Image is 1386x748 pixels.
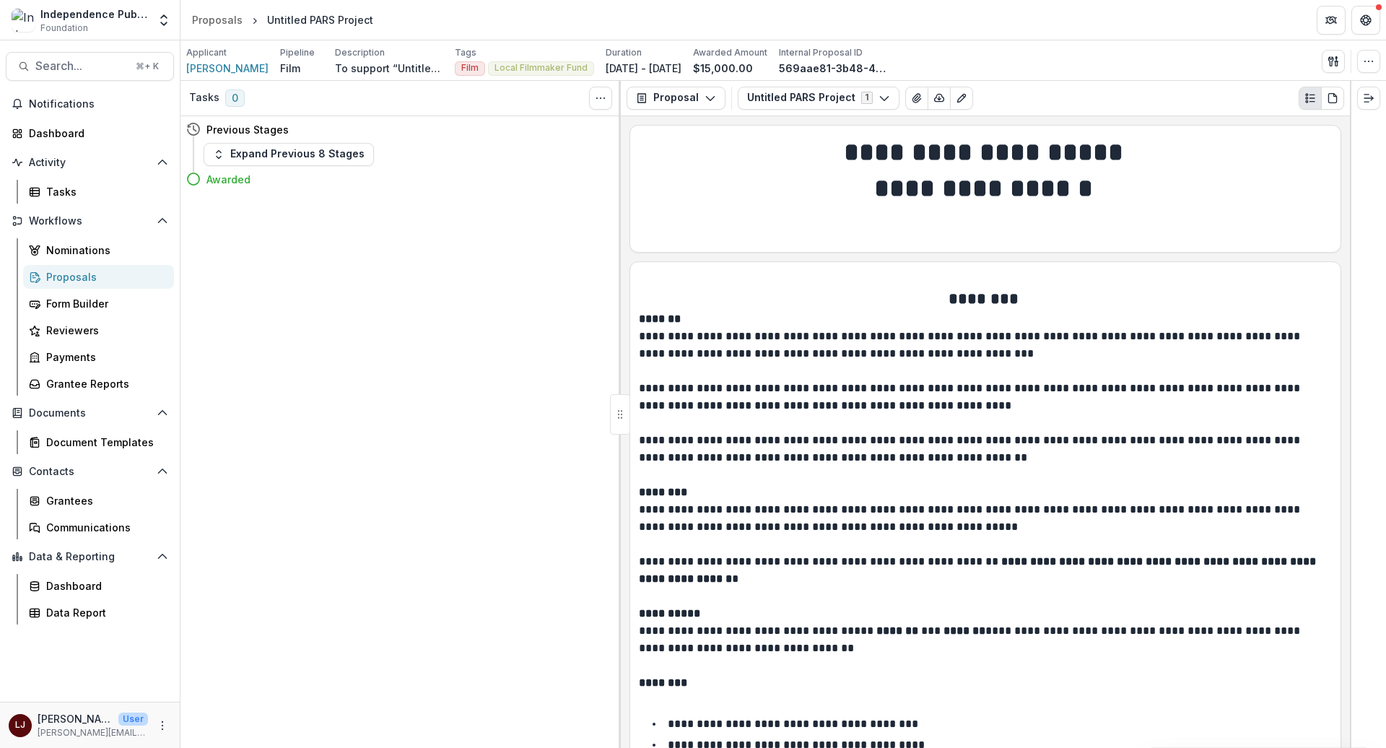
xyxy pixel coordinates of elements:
p: Internal Proposal ID [779,46,863,59]
div: Form Builder [46,296,162,311]
a: Dashboard [6,121,174,145]
span: Documents [29,407,151,419]
a: Communications [23,516,174,539]
p: User [118,713,148,726]
div: Reviewers [46,323,162,338]
a: Form Builder [23,292,174,316]
div: Payments [46,349,162,365]
img: Independence Public Media Foundation [12,9,35,32]
div: Grantees [46,493,162,508]
div: Tasks [46,184,162,199]
a: Payments [23,345,174,369]
a: Grantee Reports [23,372,174,396]
button: Open entity switcher [154,6,174,35]
div: ⌘ + K [133,58,162,74]
a: Data Report [23,601,174,625]
h4: Awarded [206,172,250,187]
p: Film [280,61,300,76]
div: Proposals [192,12,243,27]
p: [DATE] - [DATE] [606,61,681,76]
p: Applicant [186,46,227,59]
div: Data Report [46,605,162,620]
a: Tasks [23,180,174,204]
a: Grantees [23,489,174,513]
button: Search... [6,52,174,81]
button: Open Documents [6,401,174,425]
a: Dashboard [23,574,174,598]
div: Nominations [46,243,162,258]
button: PDF view [1321,87,1344,110]
button: Partners [1317,6,1346,35]
button: Expand right [1357,87,1380,110]
button: Untitled PARS Project1 [738,87,899,110]
p: [PERSON_NAME][EMAIL_ADDRESS][DOMAIN_NAME] [38,726,148,739]
div: Independence Public Media Foundation [40,6,148,22]
div: Lorraine Jabouin [15,721,25,730]
a: Proposals [23,265,174,289]
div: Grantee Reports [46,376,162,391]
button: Open Data & Reporting [6,545,174,568]
button: Toggle View Cancelled Tasks [589,87,612,110]
span: Contacts [29,466,151,478]
span: Local Filmmaker Fund [494,63,588,73]
p: 569aae81-3b48-4975-9725-293dad392978 [779,61,887,76]
p: [PERSON_NAME] [38,711,113,726]
span: Workflows [29,215,151,227]
p: Pipeline [280,46,315,59]
div: Document Templates [46,435,162,450]
p: Tags [455,46,476,59]
h3: Tasks [189,92,219,104]
p: Duration [606,46,642,59]
h4: Previous Stages [206,122,289,137]
button: View Attached Files [905,87,928,110]
button: Open Workflows [6,209,174,232]
button: Open Contacts [6,460,174,483]
a: Proposals [186,9,248,30]
div: Proposals [46,269,162,284]
span: Activity [29,157,151,169]
p: $15,000.00 [693,61,753,76]
p: Awarded Amount [693,46,767,59]
a: Reviewers [23,318,174,342]
button: Proposal [627,87,725,110]
nav: breadcrumb [186,9,379,30]
span: 0 [225,90,245,107]
button: Open Activity [6,151,174,174]
span: Notifications [29,98,168,110]
button: Get Help [1351,6,1380,35]
span: Search... [35,59,127,73]
a: Document Templates [23,430,174,454]
div: Communications [46,520,162,535]
a: [PERSON_NAME] [186,61,269,76]
span: Data & Reporting [29,551,151,563]
span: Film [461,63,479,73]
button: Edit as form [950,87,973,110]
div: Dashboard [29,126,162,141]
button: Plaintext view [1299,87,1322,110]
p: Description [335,46,385,59]
a: Nominations [23,238,174,262]
button: Notifications [6,92,174,116]
div: Dashboard [46,578,162,593]
span: Foundation [40,22,88,35]
p: To support “Untitled PARS Project,” which exposes the hidden technological infrastructure driving... [335,61,443,76]
div: Untitled PARS Project [267,12,373,27]
button: More [154,717,171,734]
button: Expand Previous 8 Stages [204,143,374,166]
